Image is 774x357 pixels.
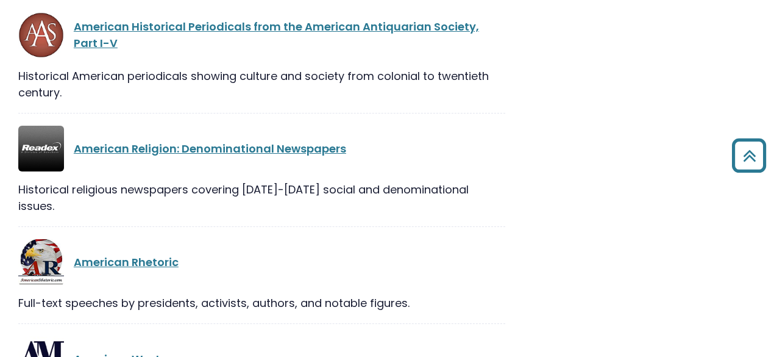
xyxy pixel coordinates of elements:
[727,144,771,167] a: Back to Top
[74,19,479,51] a: American Historical Periodicals from the American Antiquarian Society, Part I-V
[74,141,346,156] a: American Religion: Denominational Newspapers
[18,68,505,101] div: Historical American periodicals showing culture and society from colonial to twentieth century.
[74,254,179,270] a: American Rhetoric
[18,181,505,214] div: Historical religious newspapers covering [DATE]-[DATE] social and denominational issues.
[18,295,505,311] div: Full-text speeches by presidents, activists, authors, and notable figures.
